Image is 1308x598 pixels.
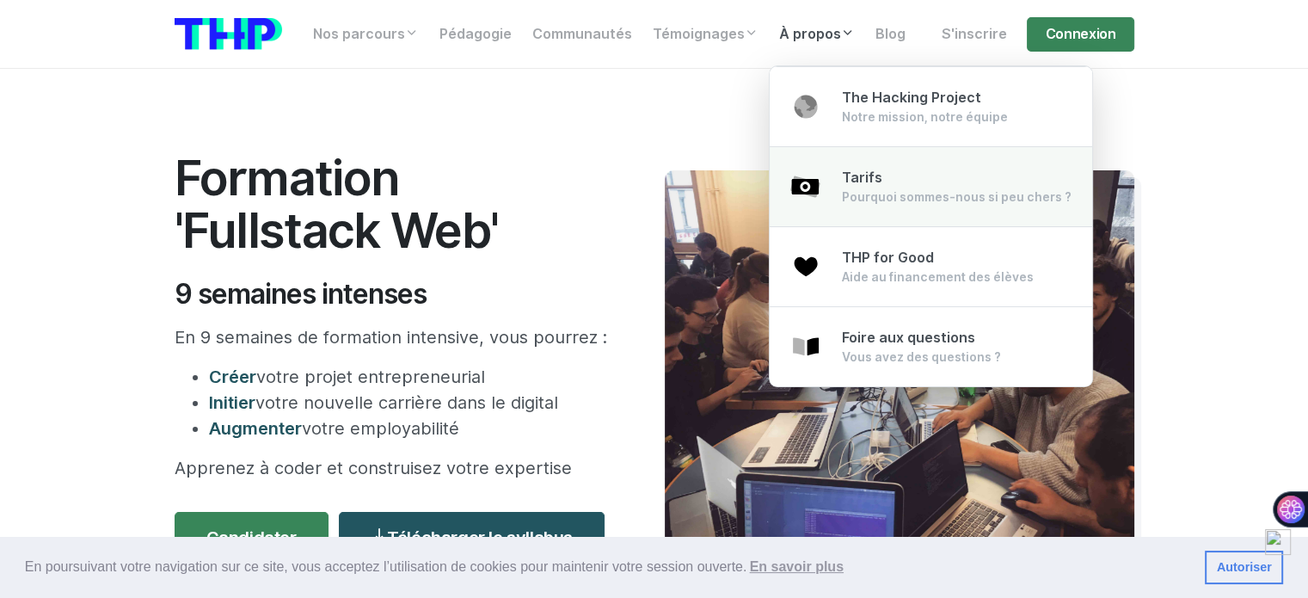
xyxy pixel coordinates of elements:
span: Augmenter [209,418,302,439]
a: Blog [865,17,916,52]
div: Pourquoi sommes-nous si peu chers ? [842,188,1072,206]
div: Notre mission, notre équipe [842,108,1008,126]
a: THP for Good Aide au financement des élèves [770,226,1092,307]
img: logo [175,18,282,50]
span: THP for Good [842,250,934,266]
a: Nos parcours [303,17,429,52]
img: earth-532ca4cfcc951ee1ed9d08868e369144.svg [790,91,821,122]
img: heart-3dc04c8027ce09cac19c043a17b15ac7.svg [790,251,821,282]
li: votre projet entrepreneurial [209,364,613,390]
a: Pédagogie [429,17,522,52]
a: The Hacking Project Notre mission, notre équipe [770,66,1092,147]
a: Foire aux questions Vous avez des questions ? [770,306,1092,386]
span: En poursuivant votre navigation sur ce site, vous acceptez l’utilisation de cookies pour mainteni... [25,554,1191,580]
img: book-open-effebd538656b14b08b143ef14f57c46.svg [790,331,821,362]
li: votre nouvelle carrière dans le digital [209,390,613,416]
span: Créer [209,367,256,387]
a: Connexion [1027,17,1133,52]
a: Télécharger le syllabus [339,512,605,564]
a: learn more about cookies [746,554,846,580]
a: Communautés [522,17,642,52]
p: Apprenez à coder et construisez votre expertise [175,455,613,481]
img: Travail [665,170,1134,555]
p: En 9 semaines de formation intensive, vous pourrez : [175,324,613,350]
span: Tarifs [842,170,882,186]
a: À propos [769,17,865,52]
img: money-9ea4723cc1eb9d308b63524c92a724aa.svg [790,171,821,202]
a: Tarifs Pourquoi sommes-nous si peu chers ? [770,146,1092,227]
div: Aide au financement des élèves [842,268,1034,286]
span: Initier [209,392,255,413]
h2: 9 semaines intenses [175,278,613,311]
span: The Hacking Project [842,89,981,106]
a: S'inscrire [930,17,1016,52]
a: Témoignages [642,17,769,52]
li: votre employabilité [209,416,613,441]
div: Vous avez des questions ? [842,348,1001,366]
span: Foire aux questions [842,330,975,346]
h1: Formation 'Fullstack Web' [175,151,613,257]
a: Candidater [175,512,329,564]
a: dismiss cookie message [1205,551,1283,585]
